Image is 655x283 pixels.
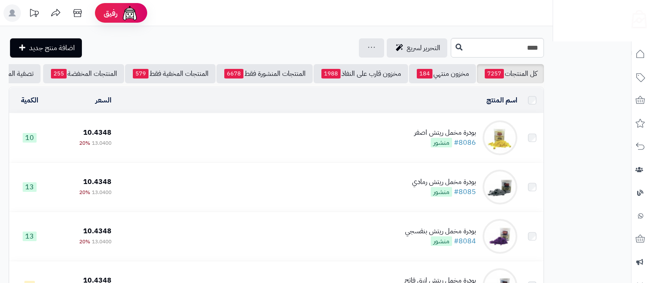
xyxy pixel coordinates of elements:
a: المنتجات المنشورة فقط6678 [216,64,313,83]
span: 13.0400 [92,139,111,147]
span: منشور [431,138,452,147]
a: المنتجات المخفضة255 [43,64,124,83]
span: اضافة منتج جديد [29,43,75,53]
img: بودرة مخمل ريتش بنفسجي [483,219,517,254]
span: 10 [23,133,37,143]
span: 13.0400 [92,188,111,196]
span: 13.0400 [92,238,111,245]
span: 7257 [485,69,504,78]
a: اسم المنتج [486,95,517,106]
span: 1988 [321,69,341,78]
span: منشور [431,187,452,197]
span: 20% [79,238,90,245]
span: 10.4348 [83,177,111,187]
div: بودرة مخمل ريتش اصفر [414,128,476,138]
img: بودرة مخمل ريتش اصفر [483,120,517,155]
div: بودرة مخمل ريتش بنفسجي [405,226,476,236]
span: 10.4348 [83,127,111,138]
a: #8084 [454,236,476,246]
a: #8085 [454,187,476,197]
span: 255 [51,69,67,78]
a: مخزون منتهي184 [409,64,476,83]
span: 20% [79,188,90,196]
span: 6678 [224,69,243,78]
span: منشور [431,236,452,246]
a: تحديثات المنصة [23,4,45,24]
a: السعر [95,95,111,106]
img: logo [626,7,647,28]
span: 13 [23,232,37,241]
a: #8086 [454,137,476,148]
a: اضافة منتج جديد [10,38,82,58]
span: رفيق [104,8,118,18]
a: المنتجات المخفية فقط579 [125,64,216,83]
span: 20% [79,139,90,147]
a: كل المنتجات7257 [477,64,544,83]
img: ai-face.png [121,4,138,22]
span: 579 [133,69,149,78]
img: بودرة مخمل ريتش رمادي [483,170,517,205]
a: مخزون قارب على النفاذ1988 [314,64,408,83]
span: 10.4348 [83,226,111,236]
a: الكمية [21,95,38,106]
div: بودرة مخمل ريتش رمادي [412,177,476,187]
span: 184 [417,69,432,78]
a: التحرير لسريع [387,38,447,58]
span: 13 [23,182,37,192]
span: التحرير لسريع [407,43,440,53]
